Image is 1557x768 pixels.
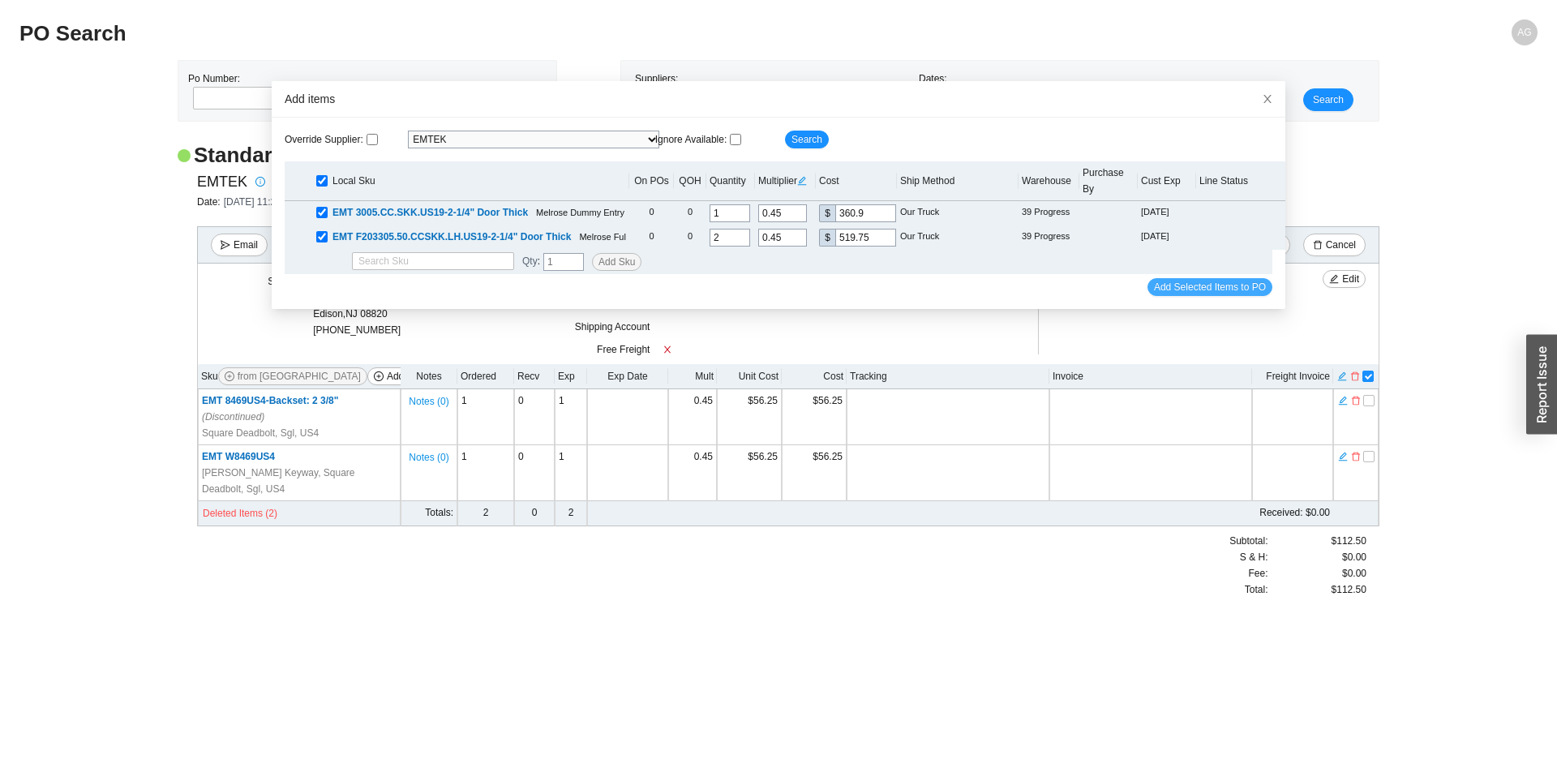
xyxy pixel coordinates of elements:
[1350,371,1360,382] span: delete
[897,201,1019,225] td: Our Truck
[408,448,449,460] button: Notes (0)
[1303,88,1353,111] button: Search
[203,505,277,521] span: Deleted Items (2)
[1252,364,1333,389] th: Freight Invoice
[202,395,338,423] span: EMT 8469US4-Backset: 2 3/8"
[1268,581,1366,598] div: $112.50
[1196,161,1285,201] th: Line Status
[706,161,755,201] th: Quantity
[367,367,437,385] button: plus-circleAdd Items
[1147,278,1272,296] button: Add Selected Items to PO
[332,231,571,242] span: EMT F203305.50.CCSKK.LH.US19-2-1/4" Door Thick
[1303,234,1366,256] button: deleteCancel
[1326,237,1356,253] span: Cancel
[555,445,587,501] td: 1
[1268,533,1366,549] div: $112.50
[514,501,555,526] td: 0
[592,253,641,271] button: Add Sku
[1154,279,1266,295] span: Add Selected Items to PO
[915,71,1199,111] div: Dates:
[202,465,397,497] span: [PERSON_NAME] Keyway, Square Deadbolt, Sgl, US4
[631,71,915,111] div: Suppliers:
[816,161,897,201] th: Cost
[730,134,741,145] input: Ignore Available:
[1337,371,1347,382] span: edit
[797,176,807,186] span: edit
[575,321,650,333] span: Shipping Account
[408,393,449,404] button: Notes (0)
[897,225,1019,250] td: Our Truck
[1323,270,1366,288] button: editEdit
[1342,271,1359,287] span: Edit
[409,449,448,466] span: Notes ( 0 )
[597,344,650,355] span: Free Freight
[717,389,782,445] td: $56.25
[332,173,375,189] span: Local Sku
[285,90,1272,108] div: Add items
[19,19,1158,48] h2: PO Search
[536,208,813,217] span: Melrose Dummy Entry Set w/ Conical Straght Knurled Knob Flat Black
[224,196,295,208] span: [DATE] 11:28am
[847,364,1049,389] th: Tracking
[587,364,668,389] th: Exp Date
[197,196,224,208] span: Date:
[1351,395,1361,406] span: delete
[409,393,448,410] span: Notes ( 0 )
[1351,451,1361,462] span: delete
[1245,581,1268,598] span: Total:
[1138,161,1196,201] th: Cust Exp
[555,364,587,389] th: Exp
[819,229,835,247] div: $
[202,411,264,423] i: (Discontinued)
[1240,549,1268,565] span: S & H:
[668,364,717,389] th: Mult
[457,445,514,501] td: 1
[819,204,835,222] div: $
[785,131,829,148] button: Search
[1329,274,1339,285] span: edit
[1248,565,1267,581] span: Fee :
[332,207,528,218] span: EMT 3005.CC.SKK.US19-2-1/4" Door Thick
[668,389,717,445] td: 0.45
[674,201,706,225] td: 0
[211,234,268,256] button: sendEmail
[457,364,514,389] th: Ordered
[555,389,587,445] td: 1
[1338,395,1348,406] span: edit
[1259,507,1302,518] span: Received:
[1517,19,1531,45] span: AG
[1019,201,1079,225] td: 39 Progress
[543,253,584,271] input: 1
[1049,364,1252,389] th: Invoice
[1349,369,1361,380] button: delete
[782,389,847,445] td: $56.25
[457,389,514,445] td: 1
[758,173,813,189] div: Multiplier
[194,141,404,169] h2: Standard PO # 989135
[674,225,706,250] td: 0
[629,201,674,225] td: 0
[1313,92,1344,108] span: Search
[1268,549,1366,565] div: $0.00
[668,501,1333,526] td: $0.00
[514,364,555,389] th: Recv
[717,445,782,501] td: $56.25
[1262,93,1273,105] span: close
[522,253,540,271] span: :
[1342,565,1366,581] span: $0.00
[1350,449,1362,461] button: delete
[668,445,717,501] td: 0.45
[1019,225,1079,250] td: 39 Progress
[247,170,270,193] button: info-circle
[1336,369,1348,380] button: edit
[555,501,587,526] td: 2
[791,131,822,148] span: Search
[1338,451,1348,462] span: edit
[1337,449,1349,461] button: edit
[897,161,1019,201] th: Ship Method
[197,169,247,194] span: EMTEK
[782,364,847,389] th: Cost
[782,445,847,501] td: $56.25
[514,445,555,501] td: 0
[1138,201,1196,225] td: [DATE]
